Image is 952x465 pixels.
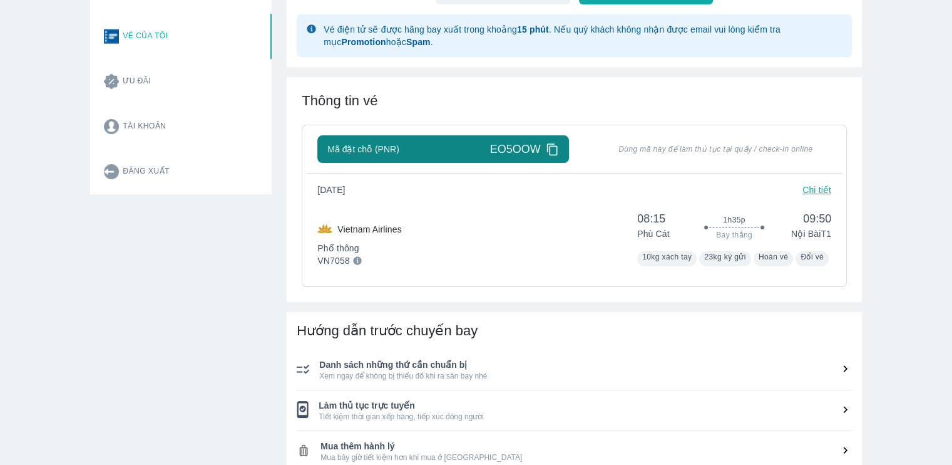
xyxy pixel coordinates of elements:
span: Bay thẳng [716,230,752,240]
span: Tiết kiệm thời gian xếp hàng, tiếp xúc đông người [319,412,852,422]
p: VN7058 [317,254,350,267]
span: Mua thêm hành lý [320,440,852,452]
span: 10kg xách tay [642,253,692,261]
button: Vé của tôi [94,14,272,59]
span: 09:50 [782,211,831,226]
img: glyph [307,24,316,33]
img: promotion [104,74,119,89]
span: Danh sách những thứ cần chuẩn bị [319,358,852,371]
img: ic_checklist [297,364,309,374]
p: Nội Bài T1 [782,227,831,240]
span: 08:15 [637,211,686,226]
img: ic_checklist [297,401,309,418]
span: Thông tin vé [302,93,377,108]
img: account [104,119,119,134]
span: EO5OOW [490,142,541,157]
p: Chi tiết [802,184,831,196]
span: 23kg ký gửi [704,253,745,261]
strong: Spam [406,37,431,47]
span: Dùng mã này để làm thủ tục tại quầy / check-in online [600,144,831,154]
p: Phù Cát [637,227,686,240]
img: logout [104,164,119,179]
span: Hướng dẫn trước chuyến bay [297,323,478,338]
img: ticket [104,29,119,44]
span: [DATE] [317,184,355,196]
span: Vé điện tử sẽ được hãng bay xuất trong khoảng . Nếu quý khách không nhận được email vui lòng kiểm... [324,24,781,47]
span: Xem ngay để không bị thiếu đồ khi ra sân bay nhé [319,371,852,381]
strong: Promotion [341,37,386,47]
p: Vietnam Airlines [337,223,402,236]
strong: 15 phút [517,24,549,34]
button: Tài khoản [94,104,272,149]
img: ic_checklist [297,444,310,457]
span: Mua bây giờ tiết kiệm hơn khi mua ở [GEOGRAPHIC_DATA] [320,452,852,462]
span: Mã đặt chỗ (PNR) [327,143,399,155]
span: Làm thủ tục trực tuyến [319,399,852,412]
button: Ưu đãi [94,59,272,104]
span: 1h35p [723,215,745,225]
button: Đăng xuất [94,149,272,194]
span: Hoàn vé [759,253,789,261]
p: Phổ thông [317,242,402,254]
span: Đổi vé [801,253,824,261]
